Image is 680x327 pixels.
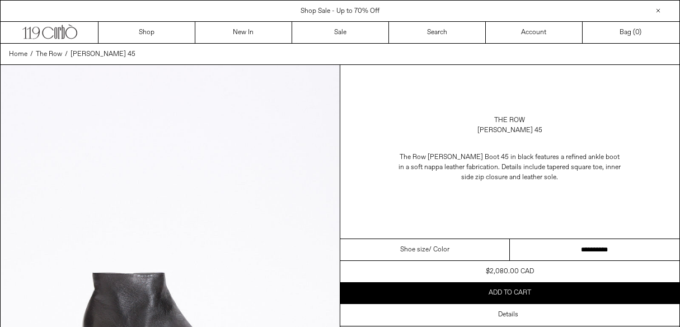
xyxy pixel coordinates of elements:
[486,22,583,43] a: Account
[301,7,379,16] a: Shop Sale - Up to 70% Off
[398,147,622,188] p: The Row [PERSON_NAME] Boot 45 in black features a refined ankle boot in a soft nappa leather fabr...
[71,50,135,59] span: [PERSON_NAME] 45
[340,282,680,303] button: Add to cart
[9,50,27,59] span: Home
[635,27,641,38] span: )
[498,311,518,319] h3: Details
[9,49,27,59] a: Home
[71,49,135,59] a: [PERSON_NAME] 45
[292,22,389,43] a: Sale
[583,22,679,43] a: Bag ()
[65,49,68,59] span: /
[36,50,62,59] span: The Row
[486,267,534,277] div: $2,080.00 CAD
[36,49,62,59] a: The Row
[494,115,525,125] a: The Row
[429,245,449,255] span: / Color
[195,22,292,43] a: New In
[489,288,531,297] span: Add to cart
[477,125,542,136] div: [PERSON_NAME] 45
[400,245,429,255] span: Shoe size
[635,28,639,37] span: 0
[99,22,195,43] a: Shop
[389,22,486,43] a: Search
[30,49,33,59] span: /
